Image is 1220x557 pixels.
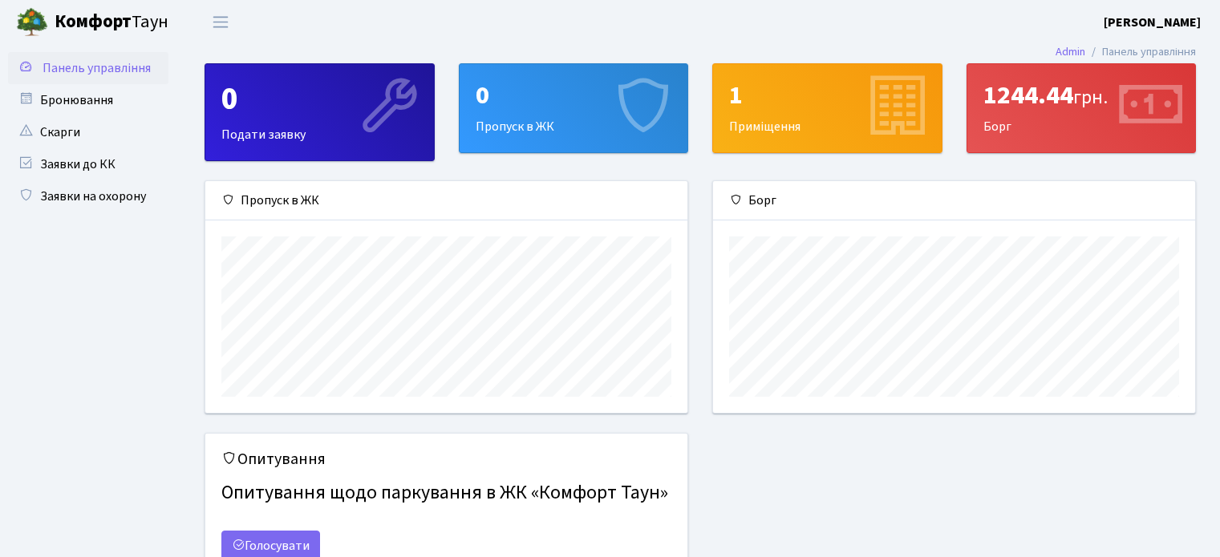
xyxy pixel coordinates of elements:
a: Admin [1056,43,1085,60]
a: 0Подати заявку [205,63,435,161]
a: 1Приміщення [712,63,942,153]
h5: Опитування [221,450,671,469]
button: Переключити навігацію [201,9,241,35]
a: Скарги [8,116,168,148]
div: 1 [729,80,926,111]
h4: Опитування щодо паркування в ЖК «Комфорт Таун» [221,475,671,511]
li: Панель управління [1085,43,1196,61]
a: Панель управління [8,52,168,84]
b: [PERSON_NAME] [1104,14,1201,31]
a: Заявки до КК [8,148,168,180]
b: Комфорт [55,9,132,34]
img: logo.png [16,6,48,38]
a: Заявки на охорону [8,180,168,212]
nav: breadcrumb [1032,35,1220,69]
span: Таун [55,9,168,36]
div: Приміщення [713,64,942,152]
div: Подати заявку [205,64,434,160]
span: Панель управління [43,59,151,77]
a: 0Пропуск в ЖК [459,63,689,153]
span: грн. [1073,83,1108,111]
div: Борг [967,64,1196,152]
div: Пропуск в ЖК [460,64,688,152]
div: 0 [221,80,418,119]
div: Пропуск в ЖК [205,181,687,220]
a: Бронювання [8,84,168,116]
div: 1244.44 [983,80,1180,111]
div: Борг [713,181,1195,220]
a: [PERSON_NAME] [1104,13,1201,32]
div: 0 [476,80,672,111]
